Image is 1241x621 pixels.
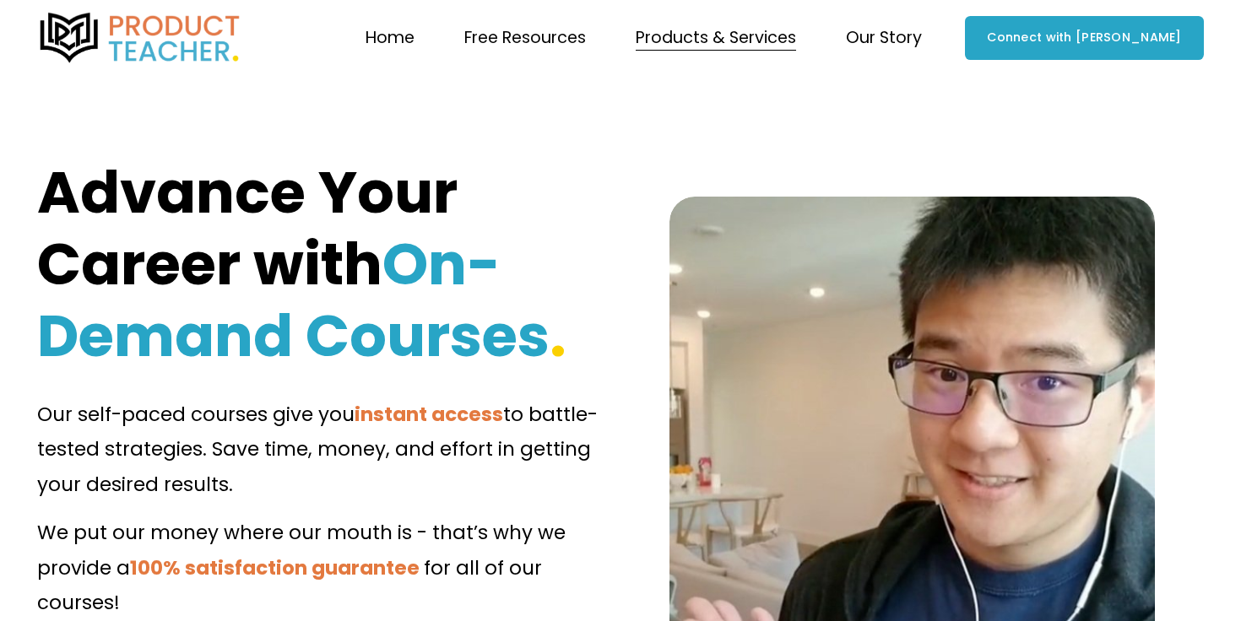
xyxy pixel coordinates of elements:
[550,295,566,376] strong: .
[636,21,796,54] a: folder dropdown
[37,224,550,376] strong: On-Demand Courses
[366,21,415,54] a: Home
[965,16,1204,60] a: Connect with [PERSON_NAME]
[37,13,243,63] img: Product Teacher
[37,152,470,305] strong: Advance Your Career with
[846,23,922,52] span: Our Story
[464,21,586,54] a: folder dropdown
[37,401,598,498] span: to battle-tested strategies. Save time, money, and effort in getting your desired results.
[355,401,503,428] strong: instant access
[846,21,922,54] a: folder dropdown
[37,519,571,581] span: We put our money where our mouth is - that’s why we provide a
[130,554,420,581] strong: 100% satisfaction guarantee
[636,23,796,52] span: Products & Services
[464,23,586,52] span: Free Resources
[37,401,355,428] span: Our self-paced courses give you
